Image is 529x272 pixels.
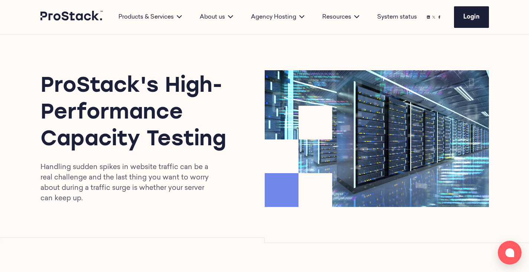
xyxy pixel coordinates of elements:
[40,162,218,204] p: Handling sudden spikes in website traffic can be a real challenge and the last thing you want to ...
[498,241,522,265] button: Open chat window
[242,13,313,22] div: Agency Hosting
[313,13,368,22] div: Resources
[40,73,238,153] h1: ProStack's High-Performance Capacity Testing
[110,13,191,22] div: Products & Services
[454,6,489,28] a: Login
[463,14,480,20] span: Login
[265,70,489,207] img: Prostack-BlogImage-June25-CapacityTesting-768x468.png
[377,13,417,22] a: System status
[40,11,104,23] a: Prostack logo
[191,13,242,22] div: About us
